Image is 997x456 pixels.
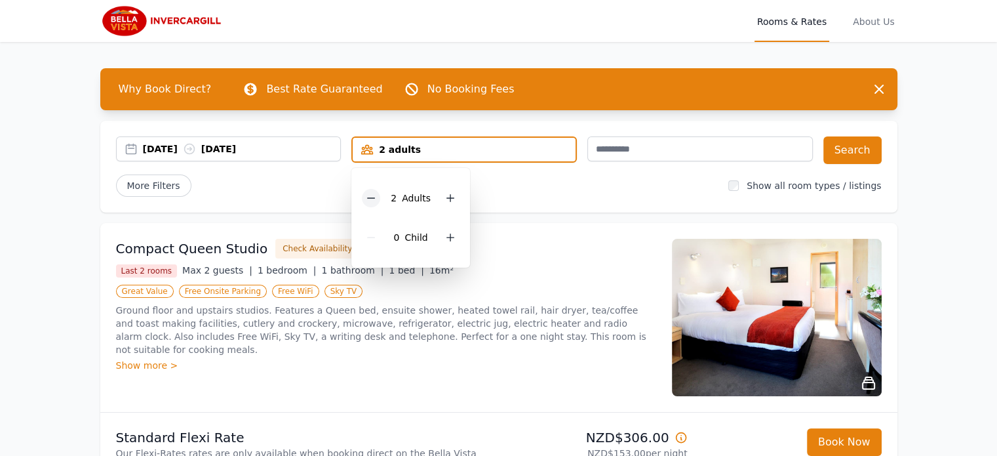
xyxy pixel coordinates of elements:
span: Why Book Direct? [108,76,222,102]
p: Best Rate Guaranteed [266,81,382,97]
button: Search [823,136,882,164]
div: Show more > [116,359,656,372]
div: [DATE] [DATE] [143,142,341,155]
span: Max 2 guests | [182,265,252,276]
h3: Compact Queen Studio [116,239,268,258]
span: 1 bathroom | [321,265,383,276]
span: Free Onsite Parking [179,285,267,298]
div: 2 adults [353,143,576,156]
img: Bella Vista Invercargill [100,5,226,37]
p: NZD$306.00 [504,428,688,447]
span: Last 2 rooms [116,264,178,278]
button: Check Availability [275,239,359,259]
span: 0 [393,232,399,243]
p: No Booking Fees [427,81,515,97]
button: Book Now [807,428,882,456]
span: 1 bedroom | [258,265,317,276]
span: 1 bed | [389,265,424,276]
span: Sky TV [324,285,363,298]
p: Standard Flexi Rate [116,428,494,447]
span: 16m² [429,265,454,276]
span: Free WiFi [272,285,319,298]
span: Great Value [116,285,174,298]
span: More Filters [116,175,191,197]
p: Ground floor and upstairs studios. Features a Queen bed, ensuite shower, heated towel rail, hair ... [116,304,656,356]
span: Adult s [402,193,431,203]
span: 2 [391,193,397,203]
span: Child [404,232,427,243]
label: Show all room types / listings [747,180,881,191]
